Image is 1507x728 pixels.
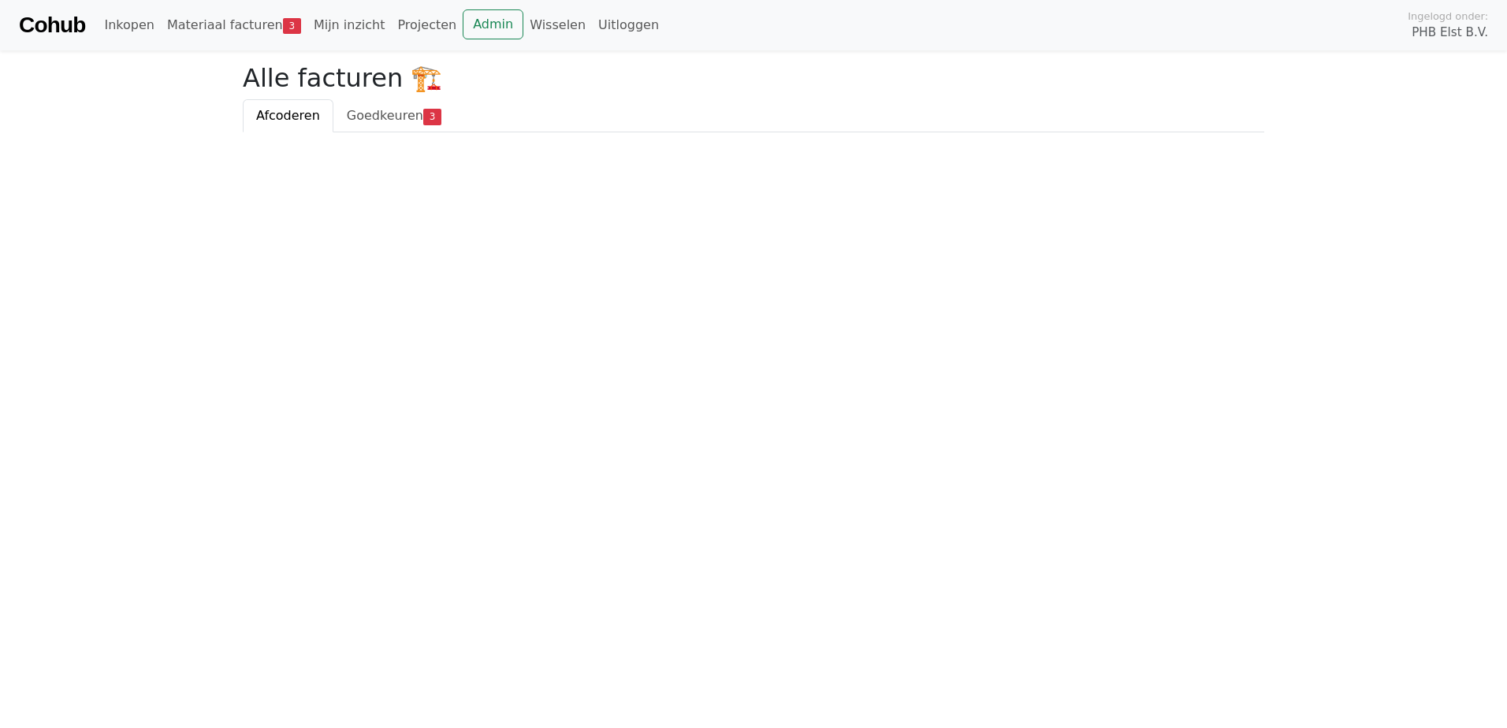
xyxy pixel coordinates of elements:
span: Goedkeuren [347,108,423,123]
span: Ingelogd onder: [1408,9,1488,24]
a: Goedkeuren3 [333,99,455,132]
a: Wisselen [523,9,592,41]
span: 3 [423,109,441,124]
span: 3 [283,18,301,34]
a: Mijn inzicht [307,9,392,41]
a: Inkopen [98,9,160,41]
a: Admin [463,9,523,39]
span: Afcoderen [256,108,320,123]
a: Materiaal facturen3 [161,9,307,41]
a: Uitloggen [592,9,665,41]
span: PHB Elst B.V. [1412,24,1488,42]
a: Projecten [391,9,463,41]
a: Afcoderen [243,99,333,132]
h2: Alle facturen 🏗️ [243,63,1264,93]
a: Cohub [19,6,85,44]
